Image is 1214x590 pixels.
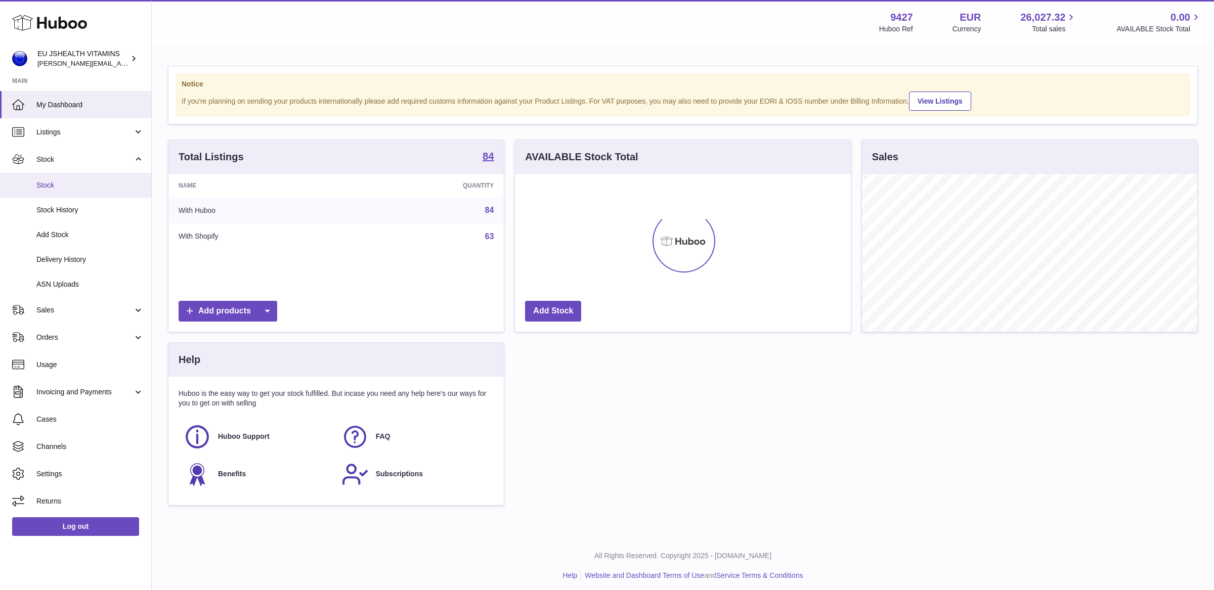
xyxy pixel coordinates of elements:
strong: 9427 [890,11,913,24]
span: Returns [36,496,144,506]
span: Usage [36,360,144,370]
a: 63 [485,232,494,241]
a: Subscriptions [341,461,489,488]
h3: Sales [872,150,898,164]
a: Log out [12,517,139,535]
span: Sales [36,305,133,315]
p: Huboo is the easy way to get your stock fulfilled. But incase you need any help here's our ways f... [179,389,494,408]
li: and [581,571,803,580]
h3: Help [179,353,200,367]
th: Quantity [350,174,504,197]
span: Settings [36,469,144,479]
a: 84 [483,151,494,163]
th: Name [168,174,350,197]
span: Subscriptions [376,469,423,479]
span: 26,027.32 [1020,11,1065,24]
a: View Listings [909,92,971,111]
a: FAQ [341,423,489,450]
div: Huboo Ref [879,24,913,34]
strong: 84 [483,151,494,161]
td: With Huboo [168,197,350,223]
a: Add Stock [525,301,581,322]
a: Website and Dashboard Terms of Use [585,571,704,579]
span: Delivery History [36,255,144,264]
span: Huboo Support [218,432,270,441]
span: Invoicing and Payments [36,387,133,397]
span: Benefits [218,469,246,479]
p: All Rights Reserved. Copyright 2025 - [DOMAIN_NAME] [160,551,1206,561]
span: Orders [36,333,133,342]
h3: AVAILABLE Stock Total [525,150,638,164]
a: Service Terms & Conditions [716,571,803,579]
div: Currency [952,24,981,34]
a: Help [563,571,578,579]
span: Stock [36,155,133,164]
span: Add Stock [36,230,144,240]
a: 26,027.32 Total sales [1020,11,1077,34]
div: If you're planning on sending your products internationally please add required customs informati... [182,90,1184,111]
span: [PERSON_NAME][EMAIL_ADDRESS][DOMAIN_NAME] [37,59,203,67]
a: Add products [179,301,277,322]
a: Benefits [184,461,331,488]
strong: Notice [182,79,1184,89]
span: 0.00 [1170,11,1190,24]
span: Cases [36,415,144,424]
span: Total sales [1032,24,1077,34]
img: laura@jessicasepel.com [12,51,27,66]
a: 0.00 AVAILABLE Stock Total [1116,11,1202,34]
td: With Shopify [168,223,350,250]
span: Stock History [36,205,144,215]
span: Stock [36,180,144,190]
span: ASN Uploads [36,280,144,289]
span: Channels [36,442,144,451]
span: My Dashboard [36,100,144,110]
strong: EUR [960,11,981,24]
div: EU JSHEALTH VITAMINS [37,49,128,68]
h3: Total Listings [179,150,244,164]
span: FAQ [376,432,391,441]
span: Listings [36,127,133,137]
a: Huboo Support [184,423,331,450]
a: 84 [485,206,494,214]
span: AVAILABLE Stock Total [1116,24,1202,34]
